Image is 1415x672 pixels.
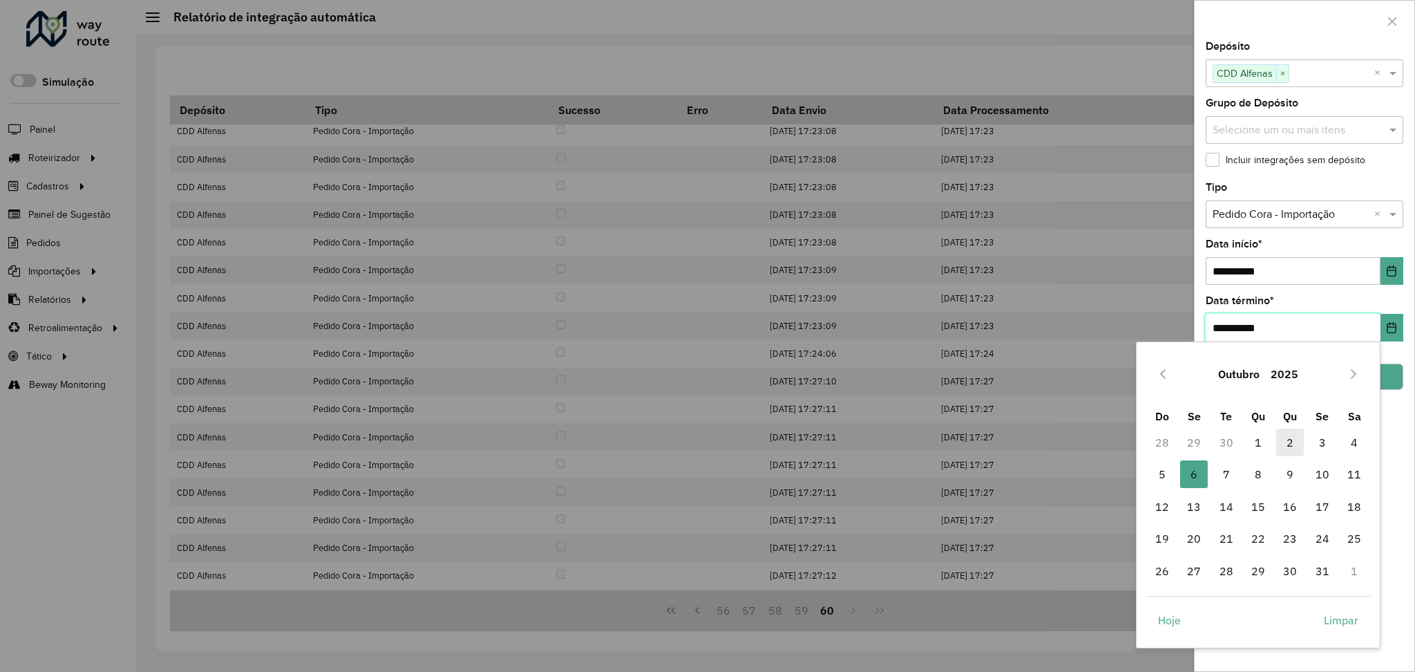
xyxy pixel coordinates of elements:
td: 13 [1178,491,1210,523]
span: 22 [1244,525,1272,552]
td: 10 [1307,458,1338,490]
span: 31 [1309,557,1336,585]
span: 4 [1340,429,1368,456]
span: 30 [1276,557,1304,585]
span: 21 [1213,525,1240,552]
button: Choose Date [1380,314,1403,342]
td: 9 [1274,458,1306,490]
td: 3 [1307,427,1338,458]
span: 8 [1244,460,1272,488]
span: 5 [1148,460,1176,488]
span: × [1276,66,1289,82]
td: 15 [1242,491,1274,523]
span: 2 [1276,429,1304,456]
button: Hoje [1146,606,1193,634]
td: 29 [1178,427,1210,458]
span: 23 [1276,525,1304,552]
span: 25 [1340,525,1368,552]
td: 30 [1274,554,1306,586]
span: Qu [1251,409,1265,423]
td: 17 [1307,491,1338,523]
td: 19 [1146,523,1178,554]
div: Choose Date [1136,342,1380,648]
td: 18 [1338,491,1370,523]
button: Choose Month [1213,357,1265,391]
span: 7 [1213,460,1240,488]
td: 1 [1338,554,1370,586]
span: 1 [1244,429,1272,456]
span: Limpar [1324,612,1358,628]
td: 2 [1274,427,1306,458]
label: Data término [1206,292,1274,309]
label: Grupo de Depósito [1206,95,1298,111]
span: Se [1188,409,1201,423]
td: 31 [1307,554,1338,586]
span: 17 [1309,493,1336,521]
td: 28 [1146,427,1178,458]
span: 18 [1340,493,1368,521]
td: 12 [1146,491,1178,523]
td: 16 [1274,491,1306,523]
span: 12 [1148,493,1176,521]
span: 9 [1276,460,1304,488]
button: Choose Date [1380,257,1403,285]
td: 28 [1210,554,1242,586]
td: 30 [1210,427,1242,458]
td: 23 [1274,523,1306,554]
td: 27 [1178,554,1210,586]
span: Sa [1348,409,1361,423]
button: Previous Month [1152,363,1174,385]
span: 15 [1244,493,1272,521]
label: Incluir integrações sem depósito [1206,153,1365,167]
td: 5 [1146,458,1178,490]
td: 6 [1178,458,1210,490]
span: 24 [1309,525,1336,552]
span: 14 [1213,493,1240,521]
td: 20 [1178,523,1210,554]
span: 26 [1148,557,1176,585]
span: CDD Alfenas [1213,65,1276,82]
span: 19 [1148,525,1176,552]
td: 25 [1338,523,1370,554]
span: Clear all [1374,206,1386,223]
label: Depósito [1206,38,1250,55]
span: 11 [1340,460,1368,488]
span: 3 [1309,429,1336,456]
span: 28 [1213,557,1240,585]
td: 26 [1146,554,1178,586]
span: 16 [1276,493,1304,521]
td: 29 [1242,554,1274,586]
td: 11 [1338,458,1370,490]
span: 6 [1180,460,1208,488]
td: 14 [1210,491,1242,523]
label: Data início [1206,236,1262,252]
td: 24 [1307,523,1338,554]
button: Limpar [1312,606,1370,634]
span: Qu [1283,409,1297,423]
span: 29 [1244,557,1272,585]
td: 1 [1242,427,1274,458]
span: Te [1220,409,1232,423]
button: Choose Year [1265,357,1304,391]
span: Se [1316,409,1329,423]
span: Do [1155,409,1169,423]
span: 20 [1180,525,1208,552]
td: 22 [1242,523,1274,554]
td: 8 [1242,458,1274,490]
td: 7 [1210,458,1242,490]
span: 13 [1180,493,1208,521]
td: 4 [1338,427,1370,458]
span: 27 [1180,557,1208,585]
td: 21 [1210,523,1242,554]
button: Next Month [1342,363,1365,385]
label: Tipo [1206,179,1227,196]
span: Clear all [1374,65,1386,82]
span: 10 [1309,460,1336,488]
span: Hoje [1158,612,1181,628]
